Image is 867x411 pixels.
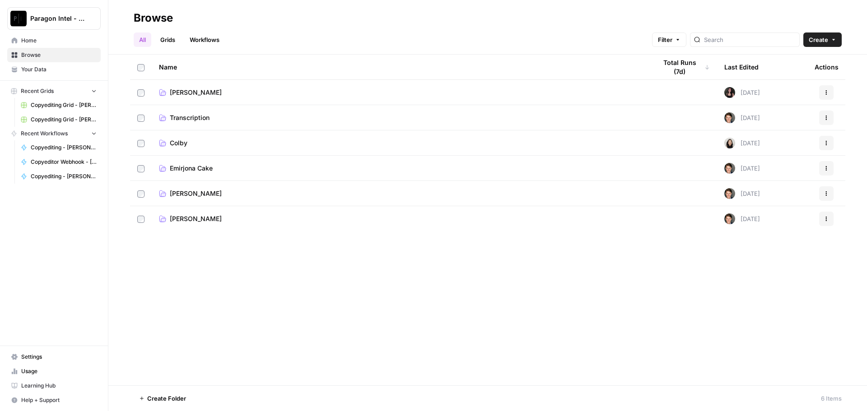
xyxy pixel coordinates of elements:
span: Learning Hub [21,382,97,390]
a: [PERSON_NAME] [159,214,642,223]
span: Help + Support [21,396,97,404]
button: Create [803,32,842,47]
div: 6 Items [821,394,842,403]
img: qw00ik6ez51o8uf7vgx83yxyzow9 [724,213,735,224]
span: Create Folder [147,394,186,403]
div: Last Edited [724,55,759,79]
img: qw00ik6ez51o8uf7vgx83yxyzow9 [724,163,735,174]
img: Paragon Intel - Copyediting Logo [10,10,27,27]
a: [PERSON_NAME] [159,189,642,198]
img: qw00ik6ez51o8uf7vgx83yxyzow9 [724,188,735,199]
span: Copyediting Grid - [PERSON_NAME] [31,101,97,109]
a: Copyediting Grid - [PERSON_NAME] [17,112,101,127]
a: Copyediting Grid - [PERSON_NAME] [17,98,101,112]
div: [DATE] [724,87,760,98]
div: [DATE] [724,112,760,123]
button: Create Folder [134,391,191,406]
span: Usage [21,367,97,375]
a: Usage [7,364,101,379]
a: Browse [7,48,101,62]
input: Search [704,35,796,44]
a: [PERSON_NAME] [159,88,642,97]
img: qw00ik6ez51o8uf7vgx83yxyzow9 [724,112,735,123]
span: Transcription [170,113,210,122]
span: Create [809,35,828,44]
span: [PERSON_NAME] [170,189,222,198]
a: All [134,32,151,47]
a: Copyediting - [PERSON_NAME] [17,169,101,184]
span: Home [21,37,97,45]
span: Recent Workflows [21,129,68,138]
button: Filter [652,32,686,47]
div: Actions [815,55,839,79]
span: Filter [658,35,672,44]
a: Your Data [7,62,101,77]
span: [PERSON_NAME] [170,88,222,97]
button: Recent Grids [7,84,101,98]
img: 5nlru5lqams5xbrbfyykk2kep4hl [724,87,735,98]
a: Copyediting - [PERSON_NAME] [17,140,101,155]
span: Copyediting Grid - [PERSON_NAME] [31,115,97,124]
span: Copyediting - [PERSON_NAME] [31,172,97,180]
span: Your Data [21,65,97,74]
span: Paragon Intel - Copyediting [30,14,85,23]
button: Workspace: Paragon Intel - Copyediting [7,7,101,30]
a: Settings [7,350,101,364]
a: Copyeditor Webhook - [PERSON_NAME] [17,155,101,169]
span: [PERSON_NAME] [170,214,222,223]
span: Recent Grids [21,87,54,95]
span: Emirjona Cake [170,164,213,173]
span: Settings [21,353,97,361]
div: [DATE] [724,188,760,199]
a: Home [7,33,101,48]
div: [DATE] [724,213,760,224]
span: Copyediting - [PERSON_NAME] [31,143,97,152]
a: Grids [155,32,181,47]
span: Copyeditor Webhook - [PERSON_NAME] [31,158,97,166]
a: Transcription [159,113,642,122]
div: [DATE] [724,138,760,148]
span: Browse [21,51,97,59]
img: t5ef5oef8zpw1w4g2xghobes91mw [724,138,735,148]
div: Browse [134,11,173,25]
a: Workflows [184,32,225,47]
a: Colby [159,139,642,148]
div: Name [159,55,642,79]
a: Learning Hub [7,379,101,393]
span: Colby [170,139,187,148]
button: Help + Support [7,393,101,407]
a: Emirjona Cake [159,164,642,173]
div: [DATE] [724,163,760,174]
button: Recent Workflows [7,127,101,140]
div: Total Runs (7d) [657,55,710,79]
